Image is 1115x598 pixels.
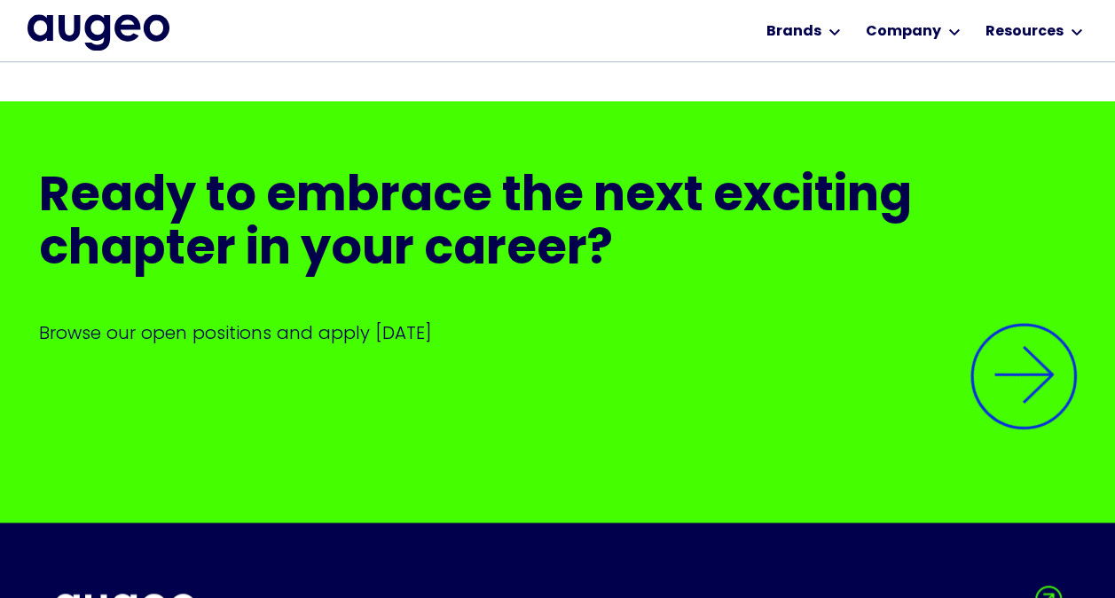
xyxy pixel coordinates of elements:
[39,172,1077,452] a: Ready to embrace the next exciting chapter in your career?Browse our open positions and apply [DA...
[948,301,1099,452] img: Arrow symbol in bright blue pointing diagonally upward and to the right to indicate an active link.
[27,14,169,50] img: Augeo's full logo in midnight blue.
[27,14,169,50] a: home
[985,21,1064,43] div: Resources
[766,21,821,43] div: Brands
[39,320,1077,345] p: Browse our open positions and apply [DATE]
[39,172,1077,278] h2: Ready to embrace the next exciting chapter in your career?
[866,21,941,43] div: Company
